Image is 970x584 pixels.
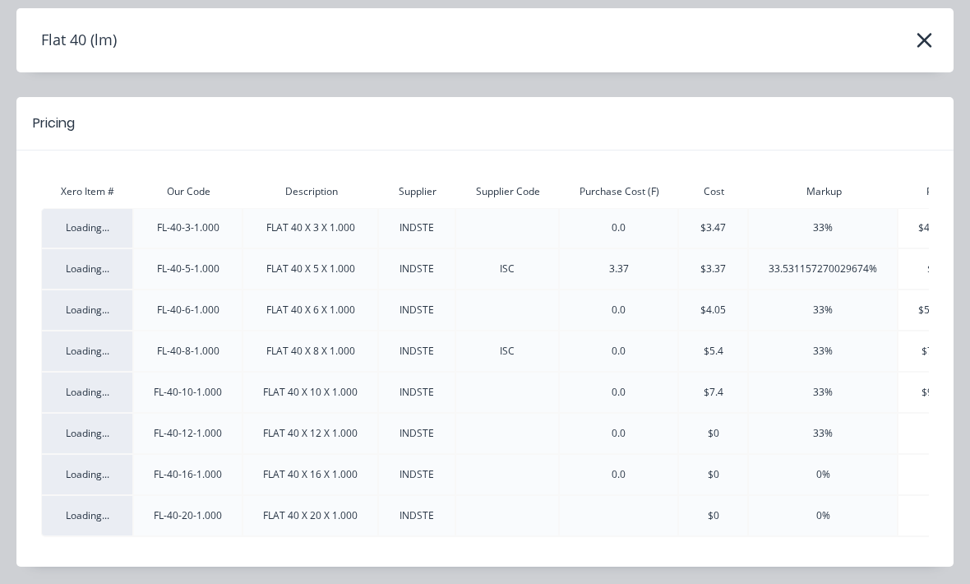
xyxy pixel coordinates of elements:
div: FL-40-12-1.000 [134,426,242,441]
div: INDSTE [379,303,455,317]
div: ISC [456,344,558,359]
span: Loading... [66,426,109,440]
span: Loading... [66,220,109,234]
div: 33% [749,385,897,400]
div: $0 [679,508,747,523]
div: INDSTE [379,467,455,482]
div: FL-40-10-1.000 [134,385,242,400]
div: 33% [749,220,897,235]
div: 0.0 [560,344,677,359]
div: $3.37 [679,262,747,276]
div: 33% [749,344,897,359]
div: Supplier Code [456,184,560,199]
div: Pricing [33,114,75,133]
div: 3.37 [560,262,677,276]
div: 0.0 [560,220,677,235]
span: Loading... [66,467,109,481]
div: 0.0 [560,303,677,317]
div: Cost [679,184,749,199]
div: FLAT 40 X 5 X 1.000 [243,262,377,276]
div: FL-40-8-1.000 [134,344,242,359]
div: $4.05 [679,303,747,317]
span: Loading... [66,262,109,276]
span: Loading... [66,508,109,522]
div: INDSTE [379,262,455,276]
h4: Flat 40 (lm) [16,25,117,56]
div: FLAT 40 X 10 X 1.000 [243,385,377,400]
div: FL-40-16-1.000 [134,467,242,482]
div: 33.531157270029674% [749,262,897,276]
div: FLAT 40 X 12 X 1.000 [243,426,377,441]
div: FL-40-5-1.000 [134,262,242,276]
div: 0.0 [560,426,677,441]
div: 0% [749,508,897,523]
div: Supplier [379,184,456,199]
div: ISC [456,262,558,276]
div: FLAT 40 X 20 X 1.000 [243,508,377,523]
div: 0.0 [560,467,677,482]
div: INDSTE [379,426,455,441]
span: Loading... [66,385,109,399]
div: 0.0 [560,385,677,400]
div: INDSTE [379,344,455,359]
div: INDSTE [379,385,455,400]
div: FLAT 40 X 3 X 1.000 [243,220,377,235]
div: FLAT 40 X 6 X 1.000 [243,303,377,317]
div: FL-40-3-1.000 [134,220,242,235]
div: INDSTE [379,508,455,523]
div: $3.47 [679,220,747,235]
div: FL-40-6-1.000 [134,303,242,317]
span: Loading... [66,303,109,317]
div: $7.4 [679,385,747,400]
div: Our Code [134,184,243,199]
div: FL-40-20-1.000 [134,508,242,523]
div: Purchase Cost (F) [560,184,679,199]
div: $5.4 [679,344,747,359]
div: $0 [679,426,747,441]
div: $0 [679,467,747,482]
div: INDSTE [379,220,455,235]
div: 0% [749,467,897,482]
div: 33% [749,303,897,317]
span: Loading... [66,344,109,358]
div: Xero Item # [41,184,134,199]
div: Markup [749,184,898,199]
div: FLAT 40 X 16 X 1.000 [243,467,377,482]
div: Description [243,184,379,199]
div: 33% [749,426,897,441]
div: FLAT 40 X 8 X 1.000 [243,344,377,359]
